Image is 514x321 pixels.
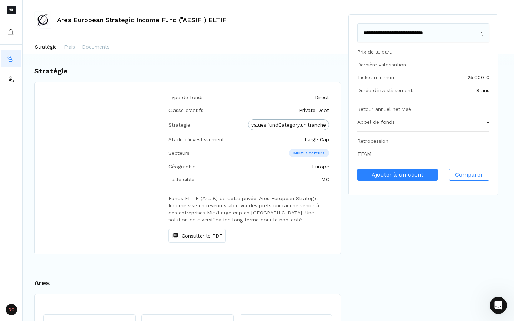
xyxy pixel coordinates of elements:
[487,61,489,68] div: -
[357,106,411,113] div: Retour annuel net visé
[64,43,75,50] p: Frais
[357,61,406,68] div: Dernière valorisation
[312,163,329,170] div: Europe
[168,229,226,243] button: Consulter le PDF
[490,297,507,314] iframe: Intercom live chat
[299,107,329,114] div: Private Debt
[34,277,341,288] h1: Ares
[357,150,371,157] div: TFAM
[248,119,329,130] div: values.fundCategory.unitranche
[1,70,21,87] button: investors
[57,17,226,23] h3: Ares European Strategic Income Fund ("AESIF") ELTIF
[357,118,395,126] div: Appel de fonds
[35,43,57,50] p: Stratégie
[487,48,489,55] div: -
[304,136,329,143] div: Large Cap
[168,119,190,130] div: Stratégie
[168,107,203,114] div: Classe d'actifs
[357,48,392,55] div: Prix de la part
[7,55,14,62] img: funds
[168,94,204,101] div: Type de fonds
[168,195,329,243] div: Fonds ELTIF (Art. 8) de dette privée, Ares European Strategic Income vise un revenu stable via de...
[1,50,21,67] button: funds
[82,43,110,50] p: Documents
[7,75,14,82] img: investors
[168,136,224,143] div: Stade d'investissement
[487,118,489,126] div: -
[357,137,388,144] div: Rétrocession
[168,176,195,183] div: Taille cible
[321,176,329,183] div: M€
[449,169,489,181] button: Comparer
[34,11,51,29] img: Ares European Strategic Income Fund ("AESIF") ELTIF
[168,163,196,170] div: Géographie
[34,66,341,76] h1: Stratégie
[6,304,17,315] span: DO
[315,94,329,101] div: Direct
[168,149,190,157] div: Secteurs
[357,87,413,94] div: Durée d'investissement
[289,149,329,157] p: Multi-Secteurs
[357,169,438,181] button: Ajouter à un client
[468,74,489,81] div: 25 000 €
[476,87,489,94] div: 8 ans
[357,74,396,81] div: Ticket minimum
